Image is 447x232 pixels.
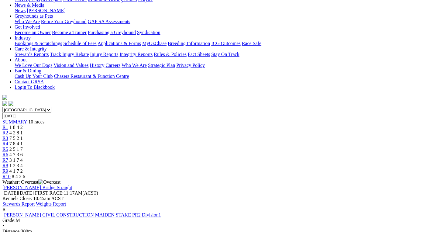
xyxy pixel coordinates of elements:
[12,174,25,179] span: 8 4 2 6
[15,30,445,35] div: Get Involved
[15,13,53,19] a: Greyhounds as Pets
[9,141,23,146] span: 7 8 4 1
[119,52,153,57] a: Integrity Reports
[9,158,23,163] span: 3 1 7 4
[2,218,16,223] span: Grade:
[2,95,7,100] img: logo-grsa-white.png
[28,119,44,124] span: 10 races
[90,63,104,68] a: History
[2,136,8,141] a: R3
[15,19,40,24] a: Who We Are
[15,19,445,24] div: Greyhounds as Pets
[15,52,49,57] a: Stewards Reports
[9,130,23,135] span: 4 2 8 1
[36,201,66,206] a: Weights Report
[142,41,167,46] a: MyOzChase
[15,8,26,13] a: News
[168,41,210,46] a: Breeding Information
[148,63,175,68] a: Strategic Plan
[105,63,120,68] a: Careers
[2,101,7,106] img: facebook.svg
[188,52,210,57] a: Fact Sheets
[88,19,130,24] a: GAP SA Assessments
[2,207,8,212] span: R1
[35,190,64,196] span: FIRST RACE:
[154,52,187,57] a: Rules & Policies
[2,218,445,223] div: M
[15,68,41,73] a: Bar & Dining
[15,30,51,35] a: Become an Owner
[54,74,129,79] a: Chasers Restaurant & Function Centre
[53,63,88,68] a: Vision and Values
[2,158,8,163] a: R7
[38,179,60,185] img: Overcast
[176,63,205,68] a: Privacy Policy
[15,74,445,79] div: Bar & Dining
[2,179,60,185] span: Weather: Overcast
[9,147,23,152] span: 2 5 1 7
[137,30,160,35] a: Syndication
[15,63,445,68] div: About
[2,196,445,201] div: Kennels Close: 10:45am ACST
[15,79,44,84] a: Contact GRSA
[27,8,65,13] a: [PERSON_NAME]
[211,41,240,46] a: ICG Outcomes
[41,19,87,24] a: Retire Your Greyhound
[9,101,13,106] img: twitter.svg
[2,201,35,206] a: Stewards Report
[2,212,161,217] a: [PERSON_NAME] CIVIL CONSTRUCTION MAIDEN STAKE PR2 Division1
[15,63,52,68] a: We Love Our Dogs
[2,130,8,135] a: R2
[2,163,8,168] a: R8
[15,46,47,51] a: Care & Integrity
[2,190,34,196] span: [DATE]
[2,223,4,228] span: •
[9,168,23,174] span: 4 1 7 2
[15,35,31,40] a: Industry
[2,152,8,157] a: R6
[2,185,72,190] a: [PERSON_NAME] Bridge Straight
[211,52,239,57] a: Stay On Track
[98,41,141,46] a: Applications & Forms
[15,57,27,62] a: About
[2,119,27,124] a: SUMMARY
[2,174,11,179] a: R10
[15,24,40,29] a: Get Involved
[9,136,23,141] span: 7 5 2 1
[15,41,62,46] a: Bookings & Scratchings
[2,125,8,130] a: R1
[88,30,136,35] a: Purchasing a Greyhound
[15,74,53,79] a: Cash Up Your Club
[242,41,261,46] a: Race Safe
[15,8,445,13] div: News & Media
[122,63,147,68] a: Who We Are
[2,168,8,174] a: R9
[15,41,445,46] div: Industry
[2,141,8,146] a: R4
[15,85,55,90] a: Login To Blackbook
[52,30,87,35] a: Become a Trainer
[2,147,8,152] a: R5
[9,163,23,168] span: 1 2 3 4
[90,52,118,57] a: Injury Reports
[2,190,18,196] span: [DATE]
[15,52,445,57] div: Care & Integrity
[63,41,96,46] a: Schedule of Fees
[35,190,98,196] span: 11:17AM(ACST)
[2,113,56,119] input: Select date
[15,2,44,8] a: News & Media
[9,152,23,157] span: 4 7 3 6
[9,125,23,130] span: 1 8 4 2
[50,52,89,57] a: Track Injury Rebate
